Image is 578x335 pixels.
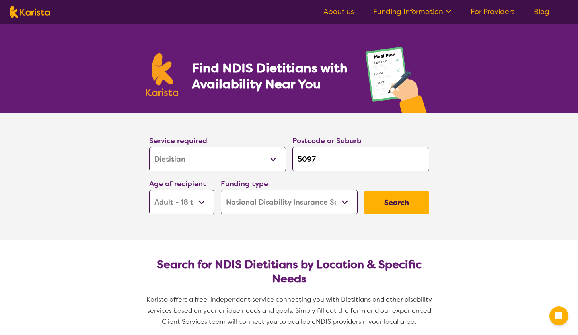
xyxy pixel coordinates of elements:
[361,317,416,326] span: in your local area.
[149,136,207,146] label: Service required
[364,191,429,214] button: Search
[471,7,515,16] a: For Providers
[534,7,549,16] a: Blog
[363,43,432,113] img: dietitian
[192,60,349,92] h1: Find NDIS Dietitians with Availability Near You
[221,179,268,189] label: Funding type
[146,53,179,96] img: Karista logo
[292,136,362,146] label: Postcode or Suburb
[146,295,434,326] span: Karista offers a free, independent service connecting you with Dietitians and other disability se...
[149,179,206,189] label: Age of recipient
[156,257,423,286] h2: Search for NDIS Dietitians by Location & Specific Needs
[292,147,429,171] input: Type
[323,7,354,16] a: About us
[333,317,361,326] span: providers
[316,317,331,326] span: NDIS
[373,7,452,16] a: Funding Information
[10,6,50,18] img: Karista logo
